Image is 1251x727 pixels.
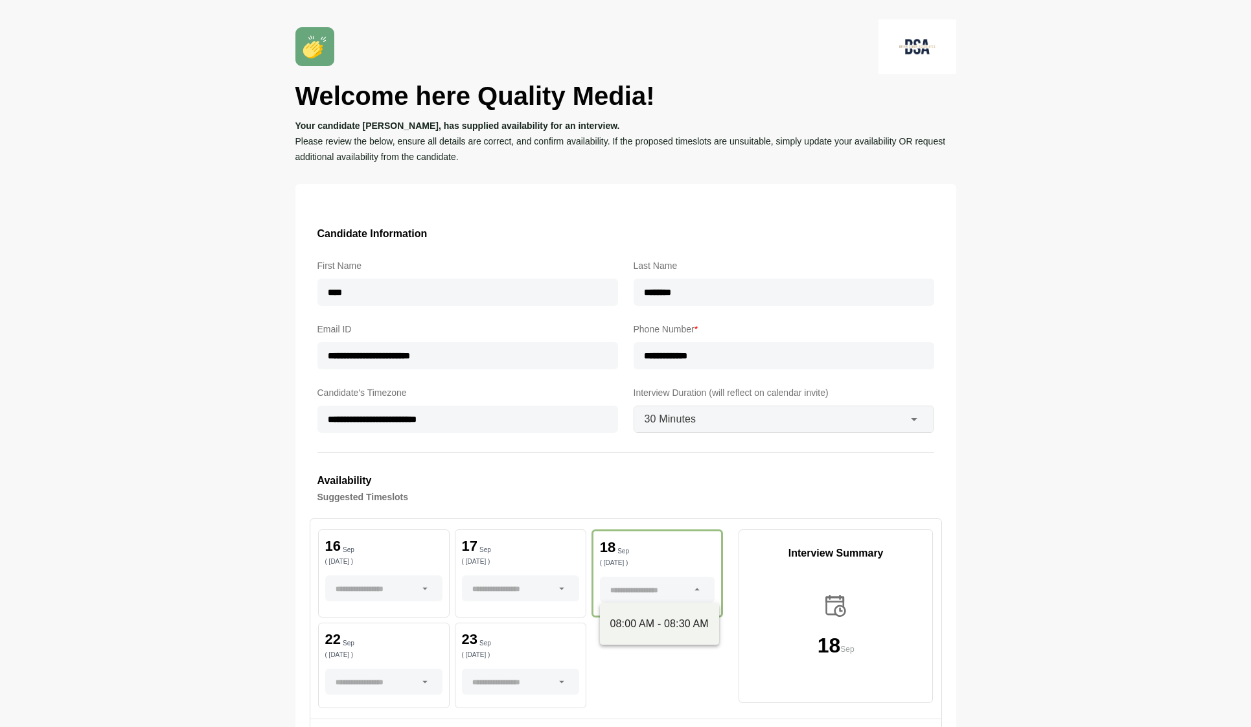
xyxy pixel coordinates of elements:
label: Phone Number [634,321,934,337]
label: Email ID [317,321,618,337]
p: Sep [617,548,629,555]
p: 18 [818,635,841,656]
p: Sep [343,547,354,553]
p: ( [DATE] ) [325,652,442,658]
h3: Candidate Information [317,225,934,242]
p: ( [DATE] ) [462,559,579,565]
span: 30 Minutes [645,411,696,428]
label: Last Name [634,258,934,273]
p: Sep [479,547,491,553]
div: 08:00 AM - 08:30 AM [610,616,709,632]
h3: Availability [317,472,934,489]
p: 18 [600,540,615,555]
p: 22 [325,632,341,647]
h1: Welcome here Quality Media! [295,79,956,113]
label: First Name [317,258,618,273]
p: 23 [462,632,477,647]
p: Sep [343,640,354,647]
p: ( [DATE] ) [462,652,579,658]
p: Interview Summary [739,546,933,561]
label: Candidate's Timezone [317,385,618,400]
p: Sep [479,640,491,647]
img: calender [822,592,849,619]
p: 17 [462,539,477,553]
img: logo [878,19,956,74]
label: Interview Duration (will reflect on calendar invite) [634,385,934,400]
p: Sep [840,643,854,656]
p: ( [DATE] ) [325,559,442,565]
h4: Suggested Timeslots [317,489,934,505]
p: Your candidate [PERSON_NAME], has supplied availability for an interview. [295,118,956,133]
p: 16 [325,539,341,553]
p: Please review the below, ensure all details are correct, and confirm availability. If the propose... [295,133,956,165]
p: ( [DATE] ) [600,560,715,566]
